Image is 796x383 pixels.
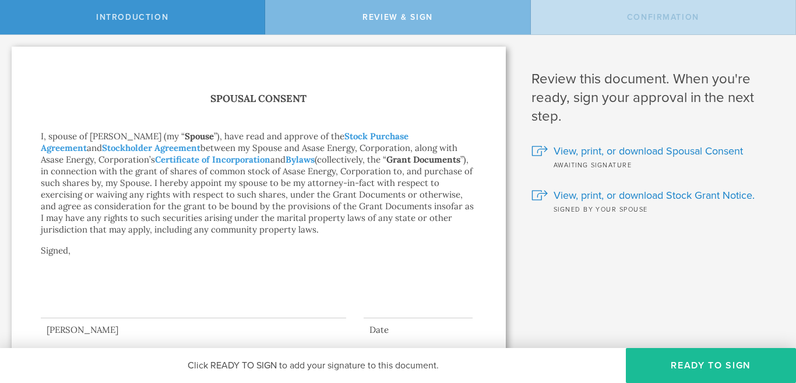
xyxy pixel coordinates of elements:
span: Review & Sign [362,12,433,22]
a: Bylaws [286,154,315,165]
div: Date [364,324,473,336]
a: Certificate of Incorporation [155,154,270,165]
h1: Review this document. When you're ready, sign your approval in the next step. [531,70,779,126]
a: Stockholder Agreement [102,142,200,153]
div: Awaiting signature [531,159,779,170]
span: View, print, or download Stock Grant Notice. [554,188,755,203]
span: Confirmation [627,12,699,22]
a: Stock Purchase Agreement [41,131,408,153]
span: Click READY TO SIGN to add your signature to this document. [188,360,439,371]
strong: Spouse [185,131,214,142]
h1: Spousal Consent [41,90,477,107]
span: Introduction [96,12,168,22]
iframe: Chat Widget [738,292,796,348]
button: Ready to Sign [626,348,796,383]
p: I, spouse of [PERSON_NAME] (my “ ”), have read and approve of the and between my Spouse and Asase... [41,131,477,236]
div: Signed by your spouse [531,203,779,215]
p: Signed, [41,245,477,280]
div: [PERSON_NAME] [41,324,346,336]
span: View, print, or download Spousal Consent [554,143,743,159]
strong: Grant Documents [386,154,460,165]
